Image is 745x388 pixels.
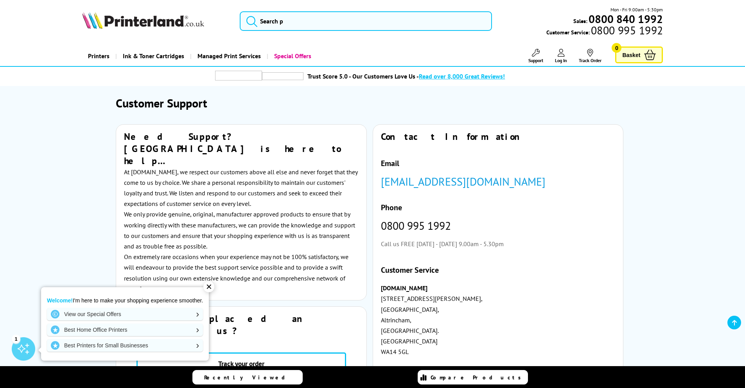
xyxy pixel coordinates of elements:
div: ✕ [203,281,214,292]
a: Best Printers for Small Businesses [47,339,203,352]
p: I'm here to make your shopping experience smoother. [47,297,203,304]
a: Support [528,49,543,63]
strong: [DOMAIN_NAME] [381,284,427,292]
a: Track your order [136,352,346,375]
span: Log In [555,57,567,63]
img: trustpilot rating [262,72,303,80]
a: Log In [555,49,567,63]
b: 0800 840 1992 [589,12,663,26]
span: Read over 8,000 Great Reviews! [419,72,505,80]
img: Printerland Logo [82,12,204,29]
span: 0800 995 1992 [590,27,663,34]
a: Printerland Logo [82,12,230,30]
a: Best Home Office Printers [47,324,203,336]
a: Trust Score 5.0 - Our Customers Love Us -Read over 8,000 Great Reviews! [307,72,505,80]
p: 0800 995 1992 [381,220,615,231]
a: Special Offers [267,46,317,66]
a: 0800 840 1992 [587,15,663,23]
span: Recently Viewed [204,374,293,381]
span: Sales: [573,17,587,25]
p: We only provide genuine, original, manufacturer approved products to ensure that by working direc... [124,209,358,252]
span: 0 [612,43,621,53]
div: 1 [12,334,20,343]
span: Ink & Toner Cartridges [123,46,184,66]
span: Support [528,57,543,63]
a: Managed Print Services [190,46,267,66]
h4: Phone [381,202,615,213]
input: Search p [240,11,492,31]
h1: Customer Support [116,95,629,111]
p: At [DOMAIN_NAME], we respect our customers above all else and never forget that they come to us b... [124,167,358,209]
a: Basket 0 [615,46,663,63]
p: On extremely rare occasions when your experience may not be 100% satisfactory, we will endeavour ... [124,252,358,294]
h4: Customer Service [381,265,615,275]
span: Compare Products [431,374,525,381]
h2: Need Support? [GEOGRAPHIC_DATA] is here to help… [124,131,358,167]
a: [EMAIL_ADDRESS][DOMAIN_NAME] [381,174,546,189]
h3: Already placed an order with us? [124,313,358,337]
h4: Email [381,158,615,168]
span: Mon - Fri 9:00am - 5:30pm [610,6,663,13]
span: Customer Service: [546,27,663,36]
p: Call us FREE [DATE] - [DATE] 9.00am - 5.30pm [381,239,615,249]
a: Ink & Toner Cartridges [115,46,190,66]
a: View our Special Offers [47,308,203,320]
a: Recently Viewed [192,370,303,384]
strong: Welcome! [47,297,73,304]
h2: Contact Information [381,131,615,143]
img: trustpilot rating [215,71,262,80]
a: Track Order [579,49,601,63]
a: Compare Products [418,370,528,384]
p: [STREET_ADDRESS][PERSON_NAME], [GEOGRAPHIC_DATA], Altrincham, [GEOGRAPHIC_DATA]. [GEOGRAPHIC_DATA... [381,283,615,379]
a: Printers [82,46,115,66]
span: Basket [622,50,640,60]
